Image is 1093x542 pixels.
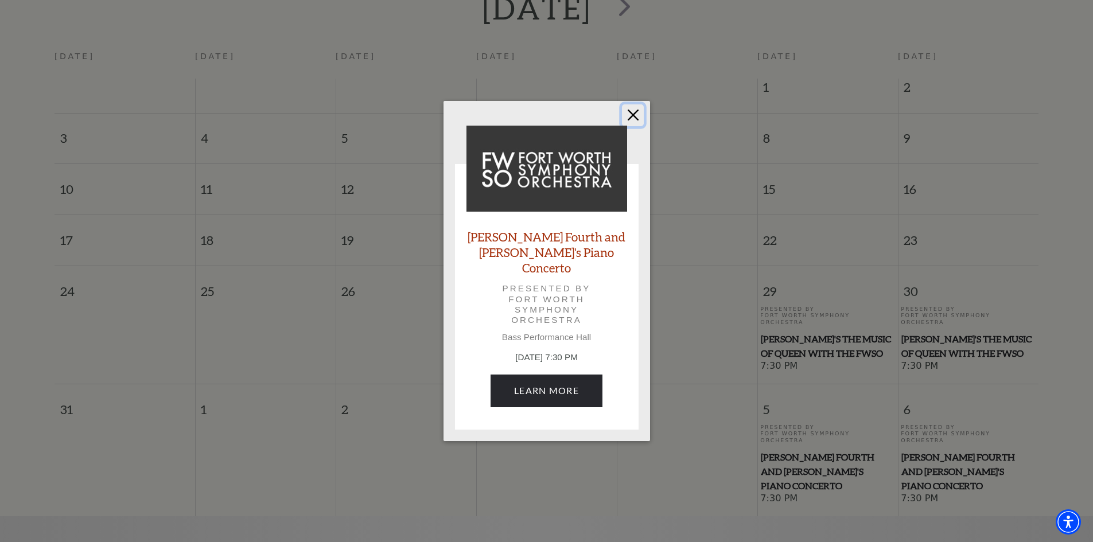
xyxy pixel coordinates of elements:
img: Brahms Fourth and Grieg's Piano Concerto [466,126,627,212]
div: Accessibility Menu [1056,509,1081,535]
p: Bass Performance Hall [466,332,627,342]
p: [DATE] 7:30 PM [466,351,627,364]
a: September 5, 7:30 PM Learn More [491,375,602,407]
button: Close [622,104,644,126]
p: Presented by Fort Worth Symphony Orchestra [483,283,611,325]
a: [PERSON_NAME] Fourth and [PERSON_NAME]'s Piano Concerto [466,229,627,276]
